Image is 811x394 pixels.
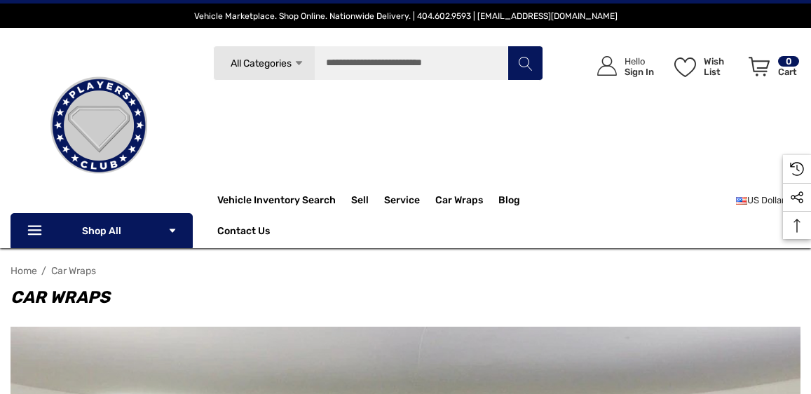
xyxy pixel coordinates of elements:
a: USD [736,186,800,215]
p: Cart [778,67,799,77]
span: Sell [351,194,369,210]
a: Blog [498,194,520,210]
svg: Review Your Cart [749,57,770,76]
img: Players Club | Cars For Sale [29,55,169,196]
svg: Icon User Account [597,56,617,76]
a: Contact Us [217,225,270,240]
a: Sell [351,186,384,215]
span: Vehicle Marketplace. Shop Online. Nationwide Delivery. | 404.602.9593 | [EMAIL_ADDRESS][DOMAIN_NAME] [194,11,618,21]
p: Sign In [625,67,654,77]
a: Car Wraps [435,186,498,215]
h1: Car Wraps [11,283,800,311]
a: Wish List Wish List [668,42,742,90]
a: Car Wraps [51,265,96,277]
nav: Breadcrumb [11,259,800,283]
p: Hello [625,56,654,67]
svg: Icon Arrow Down [294,58,304,69]
svg: Social Media [790,191,804,205]
svg: Top [783,219,811,233]
a: Sign in [581,42,661,90]
a: Home [11,265,37,277]
button: Search [507,46,543,81]
svg: Icon Line [26,223,47,239]
a: Service [384,194,420,210]
span: Car Wraps [435,194,483,210]
p: Shop All [11,213,193,248]
a: Cart with 0 items [742,42,800,97]
svg: Icon Arrow Down [168,226,177,236]
span: All Categories [231,57,292,69]
p: Wish List [704,56,741,77]
svg: Recently Viewed [790,162,804,176]
a: All Categories Icon Arrow Down Icon Arrow Up [213,46,315,81]
p: 0 [778,56,799,67]
a: Vehicle Inventory Search [217,194,336,210]
svg: Wish List [674,57,696,77]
